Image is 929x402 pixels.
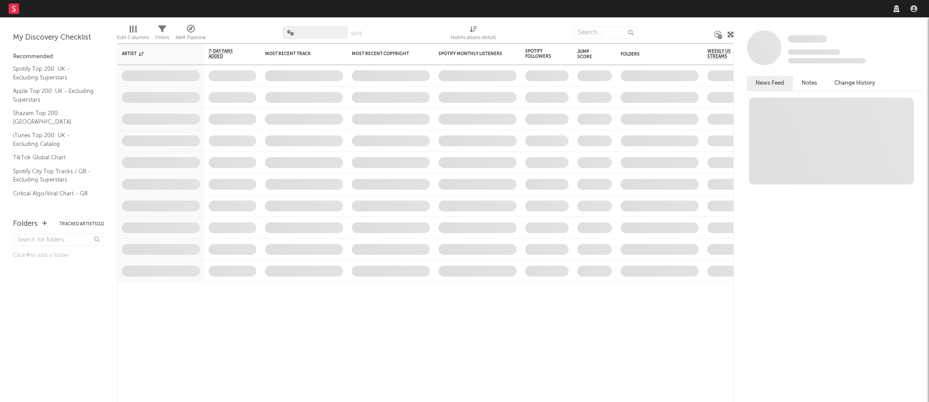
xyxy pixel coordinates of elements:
[577,49,599,59] div: Jump Score
[451,33,496,43] div: Notifications (Artist)
[13,202,95,220] a: Spotify Track Velocity 200 / GB - Excluding Superstars
[352,51,417,56] div: Most Recent Copyright
[788,49,840,55] span: Tracking Since: [DATE]
[13,131,95,148] a: iTunes Top 200: UK - Excluding Catalog
[621,52,686,57] div: Folders
[155,22,169,47] div: Filters
[13,52,104,62] div: Recommended
[13,33,104,43] div: My Discovery Checklist
[788,35,827,43] span: Some Artist
[573,26,638,39] input: Search...
[707,49,738,59] span: Weekly US Streams
[122,51,187,56] div: Artist
[265,51,330,56] div: Most Recent Track
[13,189,95,198] a: Critical Algo/Viral Chart - GB
[13,250,104,261] div: Click to add a folder.
[13,153,95,162] a: TikTok Global Chart
[13,167,95,185] a: Spotify City Top Tracks / GB - Excluding Superstars
[209,49,243,59] span: 7-Day Fans Added
[788,35,827,43] a: Some Artist
[13,234,104,246] input: Search for folders...
[351,31,362,36] button: Save
[793,76,826,90] button: Notes
[788,58,866,63] span: 0 fans last week
[59,222,104,226] button: Tracked Artists(11)
[176,33,206,43] div: A&R Pipeline
[525,49,556,59] div: Spotify Followers
[117,33,149,43] div: Edit Columns
[13,64,95,82] a: Spotify Top 200: UK - Excluding Superstars
[117,22,149,47] div: Edit Columns
[13,109,95,126] a: Shazam Top 200: [GEOGRAPHIC_DATA]
[176,22,206,47] div: A&R Pipeline
[451,22,496,47] div: Notifications (Artist)
[826,76,884,90] button: Change History
[747,76,793,90] button: News Feed
[438,51,504,56] div: Spotify Monthly Listeners
[155,33,169,43] div: Filters
[13,86,95,104] a: Apple Top 200: UK - Excluding Superstars
[13,219,38,229] div: Folders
